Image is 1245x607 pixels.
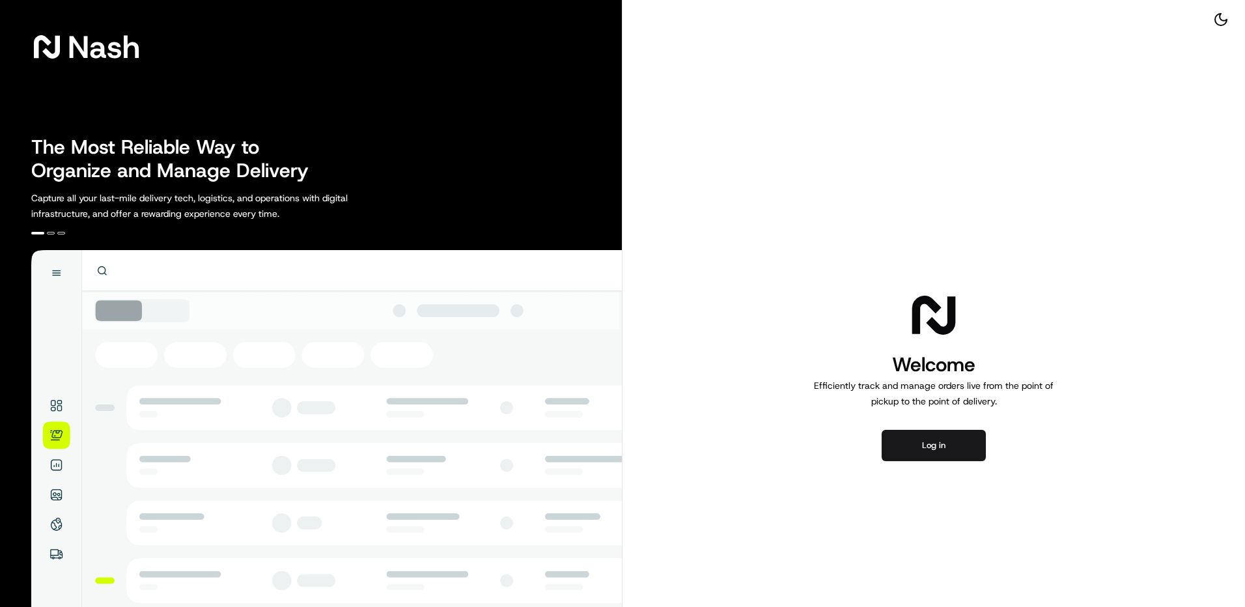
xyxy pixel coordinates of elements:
h1: Welcome [809,352,1059,378]
p: Efficiently track and manage orders live from the point of pickup to the point of delivery. [809,378,1059,409]
span: Nash [68,34,140,60]
h2: The Most Reliable Way to Organize and Manage Delivery [31,135,323,182]
button: Log in [882,430,986,461]
p: Capture all your last-mile delivery tech, logistics, and operations with digital infrastructure, ... [31,190,406,221]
